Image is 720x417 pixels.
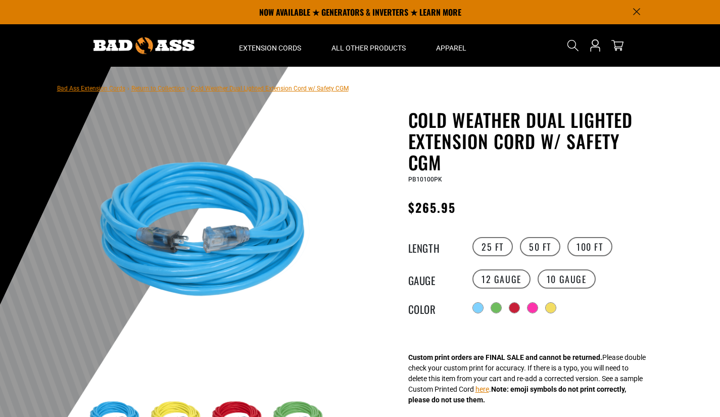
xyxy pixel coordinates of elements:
span: Cold Weather Dual Lighted Extension Cord w/ Safety CGM [191,85,349,92]
label: 25 FT [472,237,513,256]
span: Extension Cords [239,43,301,53]
span: › [187,85,189,92]
span: PB10100PK [408,176,442,183]
nav: breadcrumbs [57,82,349,94]
span: All Other Products [331,43,406,53]
label: 100 FT [567,237,612,256]
summary: Apparel [421,24,482,67]
legend: Gauge [408,272,459,286]
img: Light Blue [87,111,330,355]
div: Please double check your custom print for accuracy. If there is a typo, you will need to delete t... [408,352,646,405]
a: Bad Ass Extension Cords [57,85,125,92]
summary: Search [565,37,581,54]
label: 12 Gauge [472,269,531,289]
summary: Extension Cords [224,24,316,67]
button: here [475,384,489,395]
label: 10 Gauge [538,269,596,289]
a: Return to Collection [131,85,185,92]
label: 50 FT [520,237,560,256]
span: $265.95 [408,198,456,216]
img: Bad Ass Extension Cords [93,37,195,54]
strong: Note: emoji symbols do not print correctly, please do not use them. [408,385,626,404]
h1: Cold Weather Dual Lighted Extension Cord w/ Safety CGM [408,109,656,173]
legend: Length [408,240,459,253]
legend: Color [408,301,459,314]
summary: All Other Products [316,24,421,67]
span: Apparel [436,43,466,53]
strong: Custom print orders are FINAL SALE and cannot be returned. [408,353,602,361]
span: › [127,85,129,92]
